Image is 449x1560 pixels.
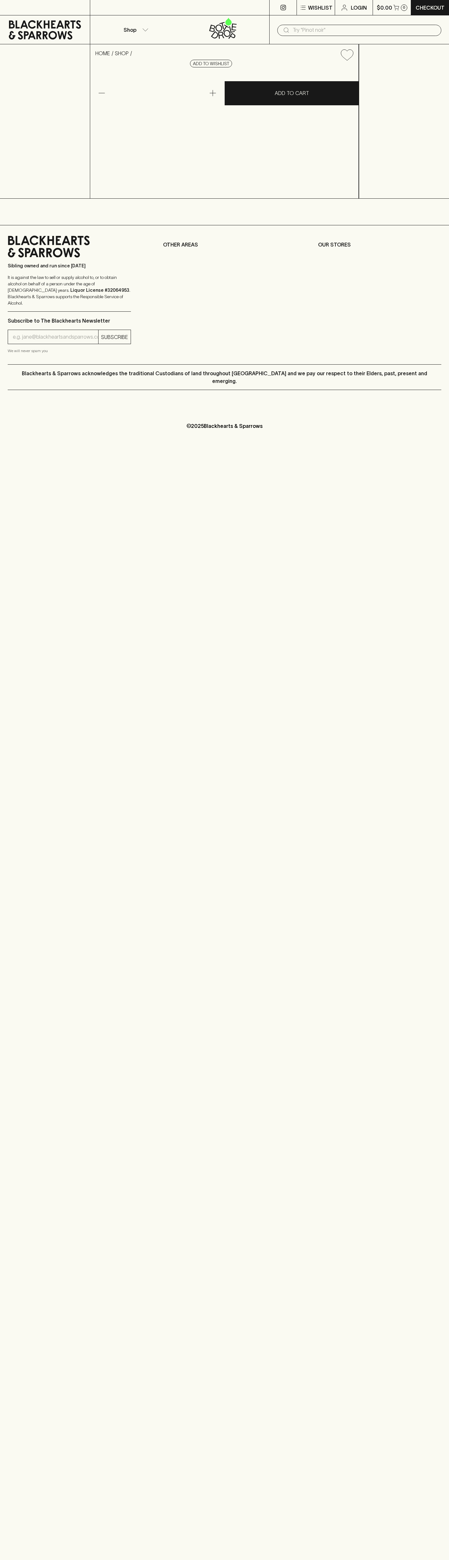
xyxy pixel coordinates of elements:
a: SHOP [115,50,129,56]
img: 31522.png [90,66,358,198]
a: HOME [95,50,110,56]
p: Subscribe to The Blackhearts Newsletter [8,317,131,325]
p: $0.00 [377,4,392,12]
p: 0 [403,6,405,9]
p: SUBSCRIBE [101,333,128,341]
button: SUBSCRIBE [99,330,131,344]
button: Add to wishlist [338,47,356,63]
strong: Liquor License #32064953 [70,288,129,293]
p: Login [351,4,367,12]
input: Try "Pinot noir" [293,25,436,35]
button: Add to wishlist [190,60,232,67]
p: ADD TO CART [275,89,309,97]
input: e.g. jane@blackheartsandsparrows.com.au [13,332,98,342]
p: Wishlist [308,4,332,12]
p: Shop [124,26,136,34]
p: Blackhearts & Sparrows acknowledges the traditional Custodians of land throughout [GEOGRAPHIC_DAT... [13,369,436,385]
p: Sibling owned and run since [DATE] [8,263,131,269]
p: Checkout [416,4,445,12]
button: ADD TO CART [225,81,359,105]
p: OTHER AREAS [163,241,286,248]
p: We will never spam you [8,348,131,354]
p: OUR STORES [318,241,441,248]
p: It is against the law to sell or supply alcohol to, or to obtain alcohol on behalf of a person un... [8,274,131,306]
button: Shop [90,15,180,44]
